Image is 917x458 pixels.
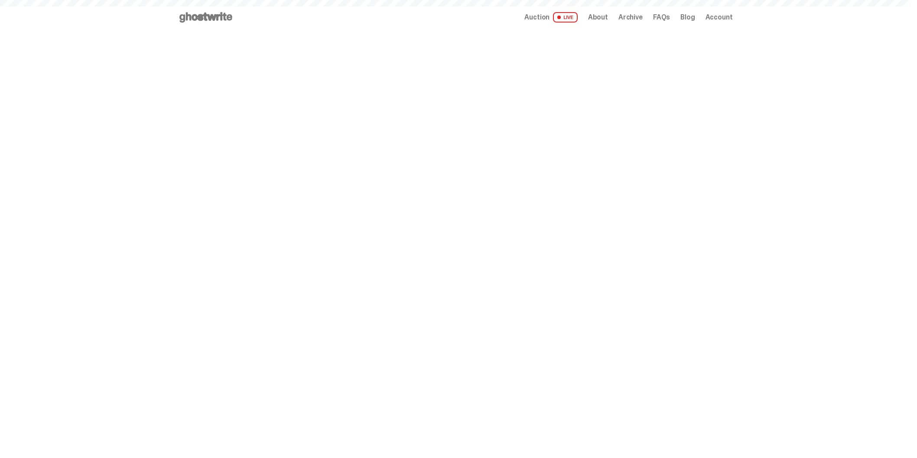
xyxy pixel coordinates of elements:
a: Blog [680,14,695,21]
a: Auction LIVE [524,12,577,23]
a: About [588,14,608,21]
a: Archive [618,14,643,21]
a: Account [706,14,733,21]
a: FAQs [653,14,670,21]
span: LIVE [553,12,578,23]
span: Auction [524,14,550,21]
